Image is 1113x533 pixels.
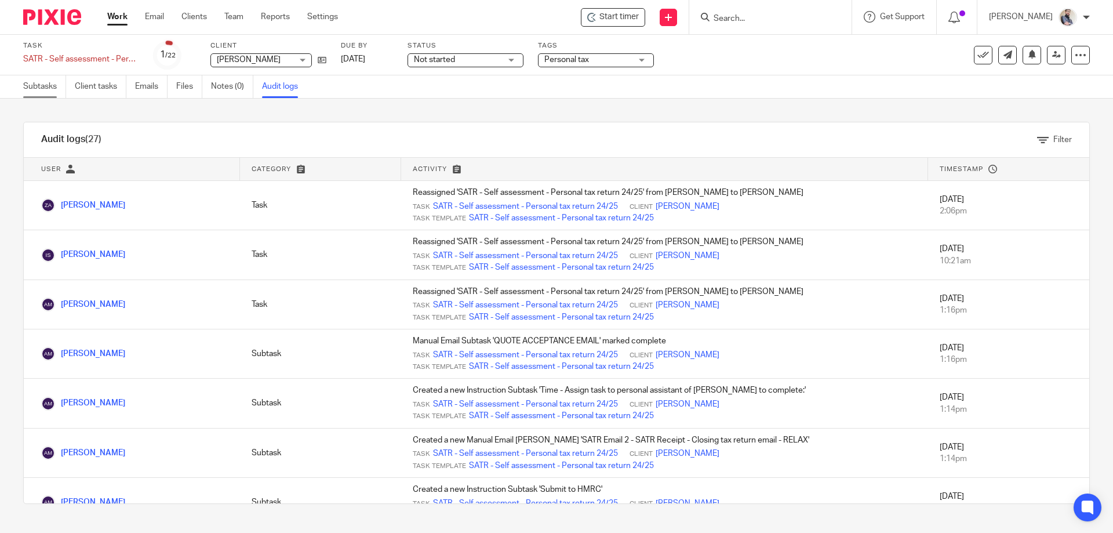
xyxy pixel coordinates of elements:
[413,166,447,172] span: Activity
[1059,8,1077,27] img: Pixie%2002.jpg
[41,251,125,259] a: [PERSON_NAME]
[928,379,1089,428] td: [DATE]
[211,75,253,98] a: Notes (0)
[940,255,1078,267] div: 10:21am
[165,52,176,59] small: /22
[928,181,1089,230] td: [DATE]
[630,449,653,459] span: Client
[41,350,125,358] a: [PERSON_NAME]
[656,349,719,361] a: [PERSON_NAME]
[23,53,139,65] div: SATR - Self assessment - Personal tax return 24/25
[433,448,618,459] a: SATR - Self assessment - Personal tax return 24/25
[240,428,401,477] td: Subtask
[41,248,55,262] img: Inam Satti
[413,202,430,212] span: Task
[469,410,654,422] a: SATR - Self assessment - Personal tax return 24/25
[433,250,618,262] a: SATR - Self assessment - Personal tax return 24/25
[401,379,928,428] td: Created a new Instruction Subtask 'Time - Assign task to personal assistant of [PERSON_NAME] to c...
[656,498,719,509] a: [PERSON_NAME]
[940,304,1078,316] div: 1:16pm
[656,398,719,410] a: [PERSON_NAME]
[262,75,307,98] a: Audit logs
[433,299,618,311] a: SATR - Self assessment - Personal tax return 24/25
[41,498,125,506] a: [PERSON_NAME]
[656,250,719,262] a: [PERSON_NAME]
[413,313,466,322] span: Task Template
[401,230,928,280] td: Reassigned 'SATR - Self assessment - Personal tax return 24/25' from [PERSON_NAME] to [PERSON_NAME]
[413,214,466,223] span: Task Template
[307,11,338,23] a: Settings
[656,299,719,311] a: [PERSON_NAME]
[401,181,928,230] td: Reassigned 'SATR - Self assessment - Personal tax return 24/25' from [PERSON_NAME] to [PERSON_NAME]
[181,11,207,23] a: Clients
[928,230,1089,280] td: [DATE]
[217,56,281,64] span: [PERSON_NAME]
[928,329,1089,379] td: [DATE]
[413,449,430,459] span: Task
[413,499,430,509] span: Task
[413,301,430,310] span: Task
[240,478,401,527] td: Subtask
[433,201,618,212] a: SATR - Self assessment - Personal tax return 24/25
[940,354,1078,365] div: 1:16pm
[630,400,653,409] span: Client
[1053,136,1072,144] span: Filter
[656,448,719,459] a: [PERSON_NAME]
[414,56,455,64] span: Not started
[433,498,618,509] a: SATR - Self assessment - Personal tax return 24/25
[940,502,1078,514] div: 1:14pm
[41,446,55,460] img: Aaron McLeish
[599,11,639,23] span: Start timer
[469,262,654,273] a: SATR - Self assessment - Personal tax return 24/25
[408,41,523,50] label: Status
[581,8,645,27] div: Chelsea Thornton - SATR - Self assessment - Personal tax return 24/25
[41,201,125,209] a: [PERSON_NAME]
[469,361,654,372] a: SATR - Self assessment - Personal tax return 24/25
[41,198,55,212] img: Zakir Afridi
[413,412,466,421] span: Task Template
[544,56,589,64] span: Personal tax
[630,301,653,310] span: Client
[538,41,654,50] label: Tags
[75,75,126,98] a: Client tasks
[341,55,365,63] span: [DATE]
[240,230,401,280] td: Task
[23,9,81,25] img: Pixie
[23,75,66,98] a: Subtasks
[928,280,1089,329] td: [DATE]
[928,478,1089,527] td: [DATE]
[107,11,128,23] a: Work
[23,41,139,50] label: Task
[469,311,654,323] a: SATR - Self assessment - Personal tax return 24/25
[401,329,928,379] td: Manual Email Subtask 'QUOTE ACCEPTANCE EMAIL' marked complete
[224,11,243,23] a: Team
[940,205,1078,217] div: 2:06pm
[630,202,653,212] span: Client
[240,379,401,428] td: Subtask
[240,329,401,379] td: Subtask
[41,397,55,411] img: Aaron McLeish
[469,460,654,472] a: SATR - Self assessment - Personal tax return 24/25
[135,75,168,98] a: Emails
[928,428,1089,477] td: [DATE]
[341,41,393,50] label: Due by
[160,48,176,61] div: 1
[401,428,928,477] td: Created a new Manual Email [PERSON_NAME] 'SATR Email 2 - SATR Receipt - Closing tax return email ...
[41,495,55,509] img: Aaron McLeish
[401,280,928,329] td: Reassigned 'SATR - Self assessment - Personal tax return 24/25' from [PERSON_NAME] to [PERSON_NAME]
[41,347,55,361] img: Aaron McLeish
[656,201,719,212] a: [PERSON_NAME]
[712,14,817,24] input: Search
[989,11,1053,23] p: [PERSON_NAME]
[413,263,466,273] span: Task Template
[433,349,618,361] a: SATR - Self assessment - Personal tax return 24/25
[469,212,654,224] a: SATR - Self assessment - Personal tax return 24/25
[41,298,55,311] img: Aaron McLeish
[240,181,401,230] td: Task
[940,453,1078,465] div: 1:14pm
[261,11,290,23] a: Reports
[41,166,61,172] span: User
[401,478,928,527] td: Created a new Instruction Subtask 'Submit to HMRC'
[413,362,466,372] span: Task Template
